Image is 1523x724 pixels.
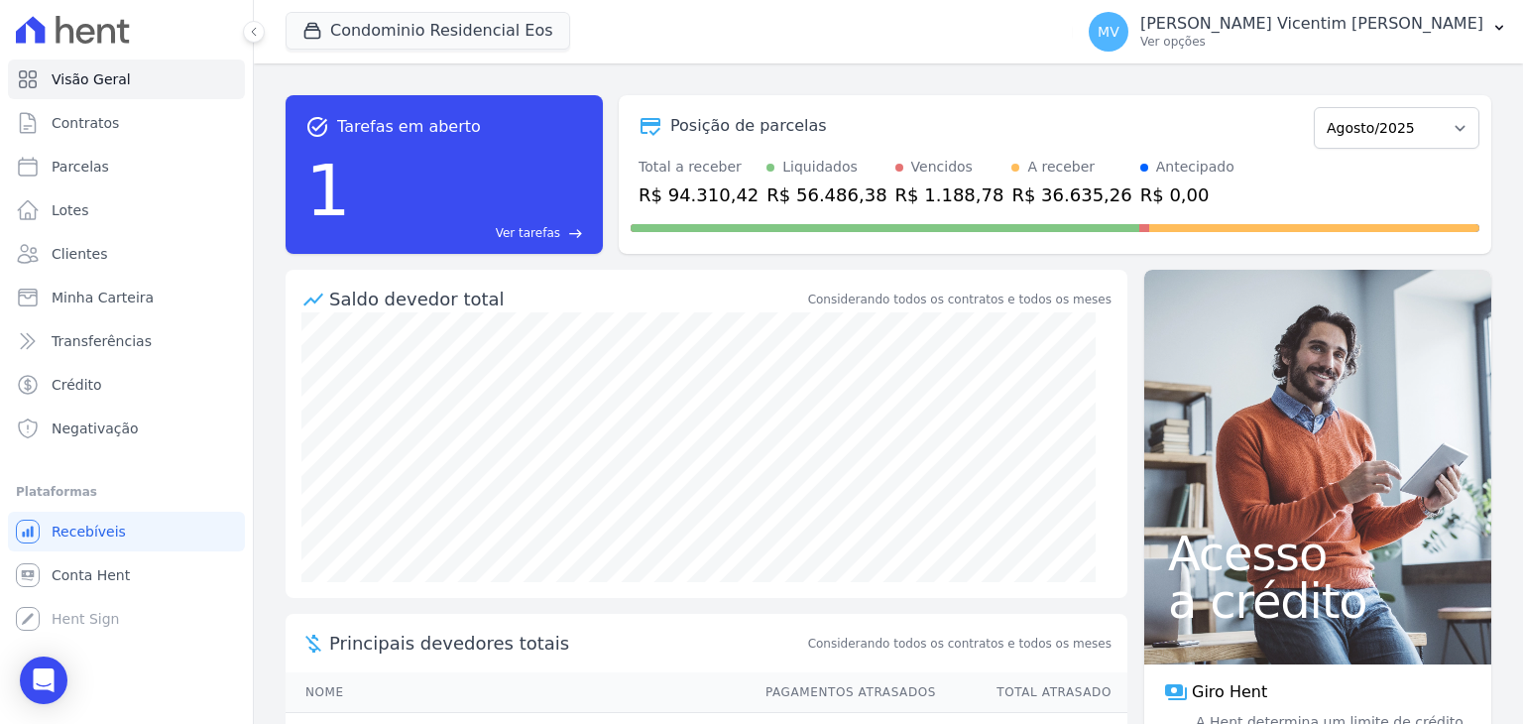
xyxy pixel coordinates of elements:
div: Antecipado [1156,157,1234,178]
button: Condominio Residencial Eos [286,12,570,50]
div: Considerando todos os contratos e todos os meses [808,291,1112,308]
span: Contratos [52,113,119,133]
span: Principais devedores totais [329,630,804,657]
div: R$ 36.635,26 [1011,181,1131,208]
span: Conta Hent [52,565,130,585]
a: Lotes [8,190,245,230]
a: Visão Geral [8,60,245,99]
span: Minha Carteira [52,288,154,307]
a: Minha Carteira [8,278,245,317]
a: Conta Hent [8,555,245,595]
a: Transferências [8,321,245,361]
div: Open Intercom Messenger [20,657,67,704]
span: task_alt [305,115,329,139]
span: MV [1098,25,1119,39]
a: Crédito [8,365,245,405]
th: Total Atrasado [937,672,1127,713]
a: Parcelas [8,147,245,186]
div: Plataformas [16,480,237,504]
a: Ver tarefas east [359,224,583,242]
div: R$ 0,00 [1140,181,1234,208]
span: Considerando todos os contratos e todos os meses [808,635,1112,653]
span: east [568,226,583,241]
span: Acesso [1168,530,1467,577]
th: Nome [286,672,747,713]
span: Parcelas [52,157,109,177]
button: MV [PERSON_NAME] Vicentim [PERSON_NAME] Ver opções [1073,4,1523,60]
span: a crédito [1168,577,1467,625]
a: Recebíveis [8,512,245,551]
span: Recebíveis [52,522,126,542]
a: Contratos [8,103,245,143]
span: Clientes [52,244,107,264]
a: Negativação [8,409,245,448]
div: R$ 56.486,38 [766,181,886,208]
div: Vencidos [911,157,973,178]
div: R$ 1.188,78 [895,181,1004,208]
p: Ver opções [1140,34,1483,50]
span: Tarefas em aberto [337,115,481,139]
th: Pagamentos Atrasados [747,672,937,713]
div: R$ 94.310,42 [639,181,759,208]
div: Posição de parcelas [670,114,827,138]
a: Clientes [8,234,245,274]
span: Giro Hent [1192,680,1267,704]
span: Visão Geral [52,69,131,89]
span: Lotes [52,200,89,220]
div: Saldo devedor total [329,286,804,312]
span: Negativação [52,419,139,438]
p: [PERSON_NAME] Vicentim [PERSON_NAME] [1140,14,1483,34]
span: Transferências [52,331,152,351]
span: Ver tarefas [496,224,560,242]
span: Crédito [52,375,102,395]
div: Total a receber [639,157,759,178]
div: A receber [1027,157,1095,178]
div: Liquidados [782,157,858,178]
div: 1 [305,139,351,242]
